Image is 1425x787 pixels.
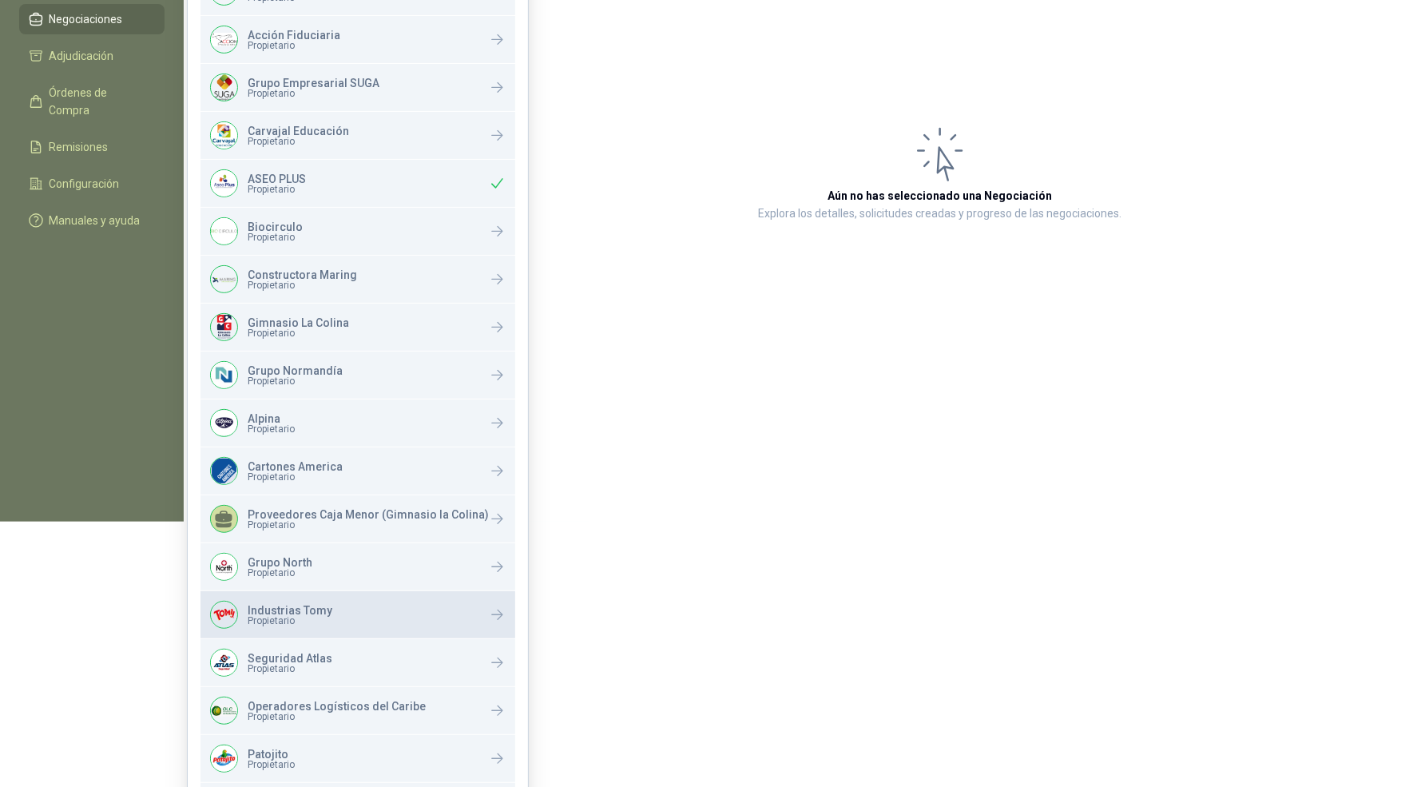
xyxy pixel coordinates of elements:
[248,233,303,242] span: Propietario
[759,205,1122,224] p: Explora los detalles, solicitudes creadas y progreso de las negociaciones.
[211,745,237,772] img: Company Logo
[211,266,237,292] img: Company Logo
[50,10,123,28] span: Negociaciones
[211,74,237,101] img: Company Logo
[19,41,165,71] a: Adjudicación
[248,616,332,626] span: Propietario
[248,78,379,89] p: Grupo Empresarial SUGA
[248,749,295,760] p: Patojito
[211,26,237,53] img: Company Logo
[248,89,379,98] span: Propietario
[200,399,515,447] a: Company LogoAlpinaPropietario
[248,328,349,338] span: Propietario
[248,317,349,328] p: Gimnasio La Colina
[248,173,306,185] p: ASEO PLUS
[200,735,515,782] a: Company LogoPatojitoPropietario
[50,47,114,65] span: Adjudicación
[19,4,165,34] a: Negociaciones
[200,304,515,351] a: Company LogoGimnasio La ColinaPropietario
[200,687,515,734] a: Company LogoOperadores Logísticos del CaribePropietario
[211,650,237,676] img: Company Logo
[211,458,237,484] img: Company Logo
[248,605,332,616] p: Industrias Tomy
[200,16,515,63] a: Company LogoAcción FiduciariaPropietario
[248,185,306,194] span: Propietario
[19,78,165,125] a: Órdenes de Compra
[50,138,109,156] span: Remisiones
[211,698,237,724] img: Company Logo
[248,760,295,769] span: Propietario
[248,413,295,424] p: Alpina
[211,218,237,244] img: Company Logo
[211,122,237,149] img: Company Logo
[200,112,515,159] a: Company LogoCarvajal EducaciónPropietario
[248,30,340,41] p: Acción Fiduciaria
[211,362,237,388] img: Company Logo
[248,472,343,482] span: Propietario
[19,205,165,236] a: Manuales y ayuda
[200,495,515,543] a: Proveedores Caja Menor (Gimnasio la Colina)Propietario
[248,376,343,386] span: Propietario
[200,64,515,111] a: Company LogoGrupo Empresarial SUGAPropietario
[50,212,141,229] span: Manuales y ayuda
[248,41,340,50] span: Propietario
[248,701,426,712] p: Operadores Logísticos del Caribe
[248,509,489,520] p: Proveedores Caja Menor (Gimnasio la Colina)
[248,520,489,530] span: Propietario
[200,208,515,255] a: Company LogoBiocirculoPropietario
[200,543,515,590] a: Company LogoGrupo NorthPropietario
[248,568,312,578] span: Propietario
[50,175,120,193] span: Configuración
[200,160,515,207] div: Company LogoASEO PLUSPropietario
[200,256,515,303] a: Company LogoConstructora MaringPropietario
[211,170,237,197] img: Company Logo
[248,280,357,290] span: Propietario
[211,314,237,340] img: Company Logo
[248,365,343,376] p: Grupo Normandía
[50,84,149,119] span: Órdenes de Compra
[248,664,332,674] span: Propietario
[200,639,515,686] a: Company LogoSeguridad AtlasPropietario
[248,461,343,472] p: Cartones America
[248,221,303,233] p: Biocirculo
[200,591,515,638] a: Company LogoIndustrias TomyPropietario
[248,653,332,664] p: Seguridad Atlas
[200,447,515,495] a: Company LogoCartones AmericaPropietario
[248,269,357,280] p: Constructora Maring
[211,410,237,436] img: Company Logo
[828,187,1053,205] h3: Aún no has seleccionado una Negociación
[19,132,165,162] a: Remisiones
[248,712,426,721] span: Propietario
[211,602,237,628] img: Company Logo
[248,557,312,568] p: Grupo North
[211,554,237,580] img: Company Logo
[19,169,165,199] a: Configuración
[248,137,349,146] span: Propietario
[248,424,295,434] span: Propietario
[248,125,349,137] p: Carvajal Educación
[200,352,515,399] a: Company LogoGrupo NormandíaPropietario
